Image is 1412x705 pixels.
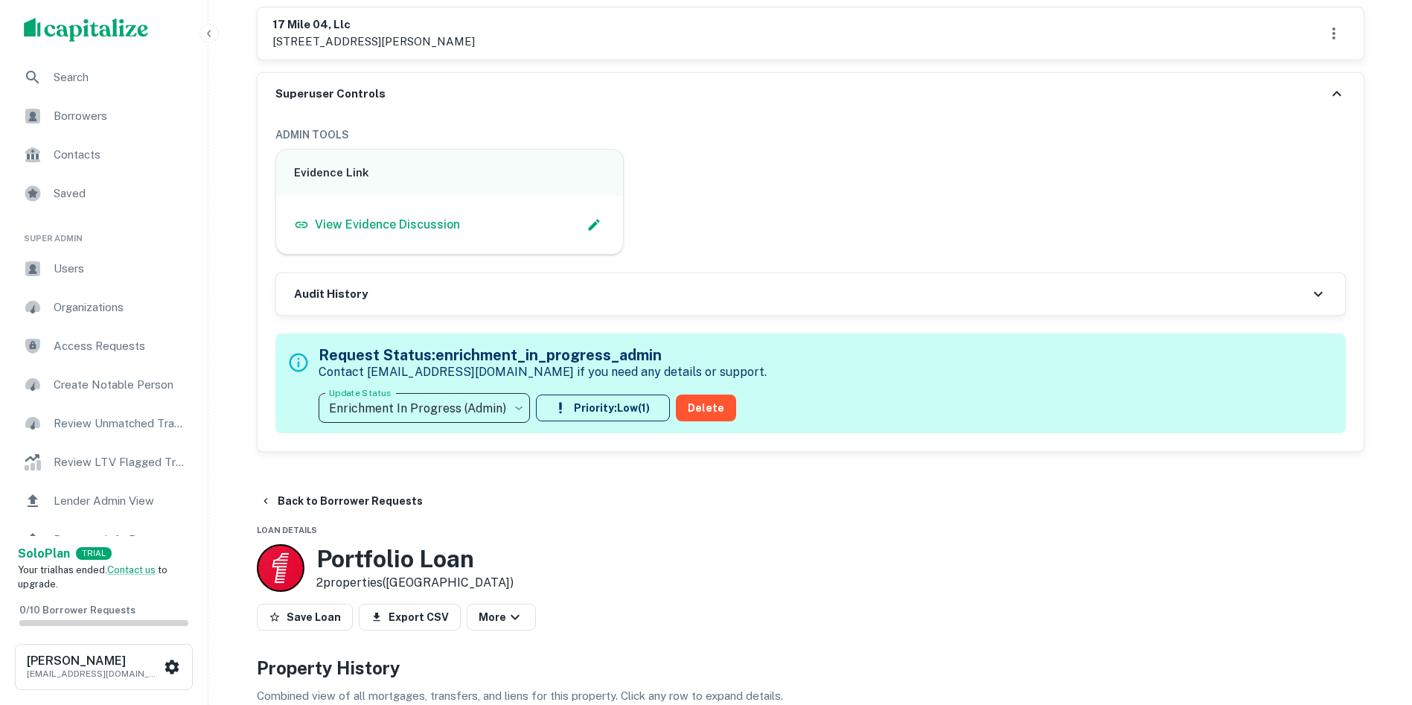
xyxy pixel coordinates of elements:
[76,547,112,560] div: TRIAL
[18,545,70,563] a: SoloPlan
[54,531,187,549] span: Borrower Info Requests
[107,564,156,575] a: Contact us
[536,395,670,421] button: Priority:Low(1)
[467,604,536,631] button: More
[319,387,530,429] div: Enrichment In Progress (Admin)
[359,604,461,631] button: Export CSV
[319,344,767,366] h5: Request Status: enrichment_in_progress_admin
[12,483,196,519] a: Lender Admin View
[257,526,317,535] span: Loan Details
[272,16,475,34] h6: 17 mile 04, llc
[257,654,1364,681] h4: Property History
[257,687,1364,705] p: Combined view of all mortgages, transfers, and liens for this property. Click any row to expand d...
[12,406,196,441] a: Review Unmatched Transactions
[54,299,187,316] span: Organizations
[12,444,196,480] a: Review LTV Flagged Transactions
[316,574,514,592] p: 2 properties ([GEOGRAPHIC_DATA])
[12,137,196,173] a: Contacts
[18,564,167,590] span: Your trial has ended. to upgrade.
[254,488,429,514] button: Back to Borrower Requests
[316,545,514,573] h3: Portfolio Loan
[24,18,149,42] img: capitalize-logo.png
[1338,586,1412,657] iframe: Chat Widget
[583,214,605,236] button: Edit Slack Link
[257,604,353,631] button: Save Loan
[54,453,187,471] span: Review LTV Flagged Transactions
[54,107,187,125] span: Borrowers
[54,415,187,433] span: Review Unmatched Transactions
[315,216,460,234] p: View Evidence Discussion
[319,363,767,381] p: Contact [EMAIL_ADDRESS][DOMAIN_NAME] if you need any details or support.
[12,251,196,287] a: Users
[329,386,391,399] label: Update Status
[676,395,736,421] button: Delete
[54,492,187,510] span: Lender Admin View
[12,367,196,403] a: Create Notable Person
[275,127,1346,143] h6: ADMIN TOOLS
[294,165,606,182] h6: Evidence Link
[54,185,187,202] span: Saved
[294,216,460,234] a: View Evidence Discussion
[19,604,135,616] span: 0 / 10 Borrower Requests
[12,60,196,95] a: Search
[12,214,196,251] li: Super Admin
[12,290,196,325] a: Organizations
[12,98,196,134] a: Borrowers
[54,146,187,164] span: Contacts
[54,337,187,355] span: Access Requests
[54,68,187,86] span: Search
[12,328,196,364] a: Access Requests
[275,86,386,103] h6: Superuser Controls
[27,667,161,680] p: [EMAIL_ADDRESS][DOMAIN_NAME]
[54,260,187,278] span: Users
[27,655,161,667] h6: [PERSON_NAME]
[12,176,196,211] a: Saved
[294,286,368,303] h6: Audit History
[12,522,196,558] a: Borrower Info Requests
[18,546,70,561] strong: Solo Plan
[272,33,475,51] p: [STREET_ADDRESS][PERSON_NAME]
[15,644,193,690] button: [PERSON_NAME][EMAIL_ADDRESS][DOMAIN_NAME]
[54,376,187,394] span: Create Notable Person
